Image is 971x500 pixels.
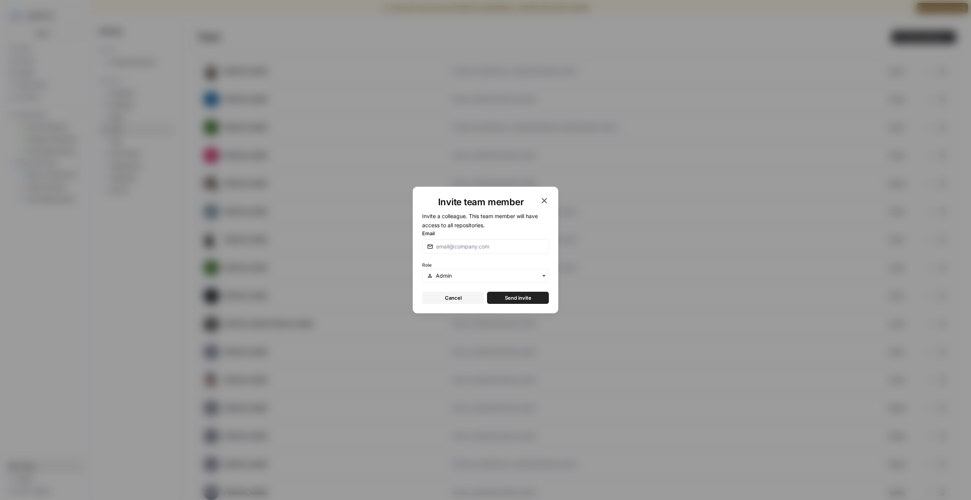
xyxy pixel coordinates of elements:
[445,294,462,302] span: Cancel
[505,294,531,302] span: Send invite
[422,262,432,268] span: Role
[422,292,484,304] button: Cancel
[422,230,549,237] label: Email
[487,292,549,304] button: Send invite
[436,272,544,280] input: Admin
[422,213,538,228] span: Invite a colleague. This team member will have access to all repositories.
[436,243,544,250] input: email@company.com
[422,196,540,208] h1: Invite team member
